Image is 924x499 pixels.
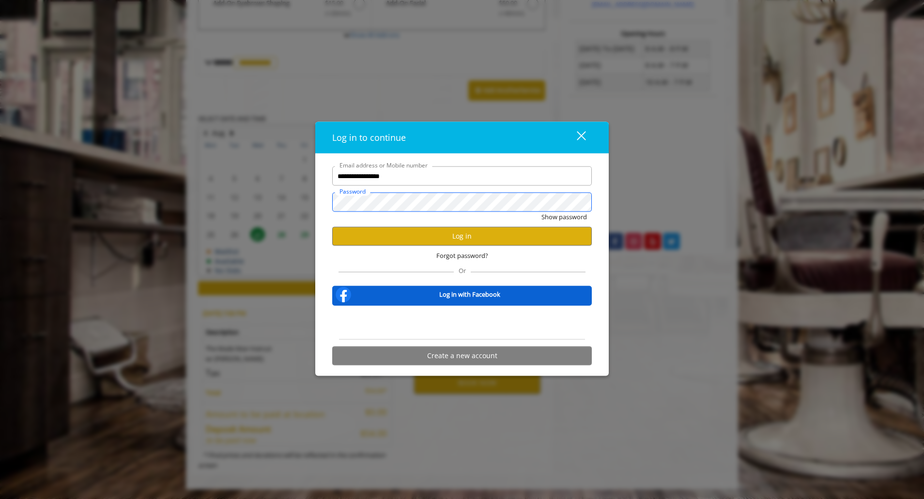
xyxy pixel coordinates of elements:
[334,285,353,304] img: facebook-logo
[439,289,500,300] b: Log in with Facebook
[332,132,406,143] span: Log in to continue
[454,266,471,274] span: Or
[541,212,587,222] button: Show password
[332,166,592,186] input: Email address or Mobile number
[332,346,592,365] button: Create a new account
[335,161,432,170] label: Email address or Mobile number
[436,251,488,261] span: Forgot password?
[335,187,370,196] label: Password
[332,227,592,245] button: Log in
[559,127,592,147] button: close dialog
[566,130,585,145] div: close dialog
[413,312,511,333] iframe: Sign in with Google Button
[332,193,592,212] input: Password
